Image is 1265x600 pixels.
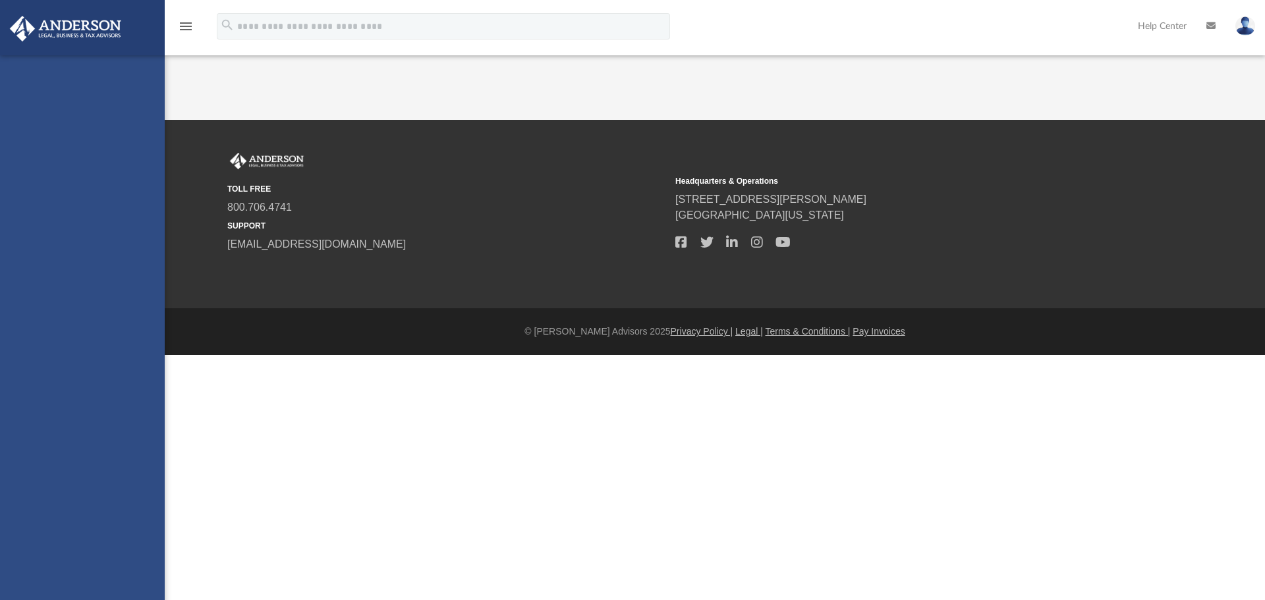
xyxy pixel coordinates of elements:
img: Anderson Advisors Platinum Portal [227,153,306,170]
small: Headquarters & Operations [675,175,1114,187]
a: Terms & Conditions | [766,326,851,337]
i: search [220,18,235,32]
a: Pay Invoices [853,326,905,337]
img: User Pic [1235,16,1255,36]
i: menu [178,18,194,34]
a: [STREET_ADDRESS][PERSON_NAME] [675,194,866,205]
small: SUPPORT [227,220,666,232]
small: TOLL FREE [227,183,666,195]
a: [GEOGRAPHIC_DATA][US_STATE] [675,209,844,221]
a: Privacy Policy | [671,326,733,337]
a: Legal | [735,326,763,337]
div: © [PERSON_NAME] Advisors 2025 [165,325,1265,339]
a: menu [178,25,194,34]
a: [EMAIL_ADDRESS][DOMAIN_NAME] [227,238,406,250]
img: Anderson Advisors Platinum Portal [6,16,125,41]
a: 800.706.4741 [227,202,292,213]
